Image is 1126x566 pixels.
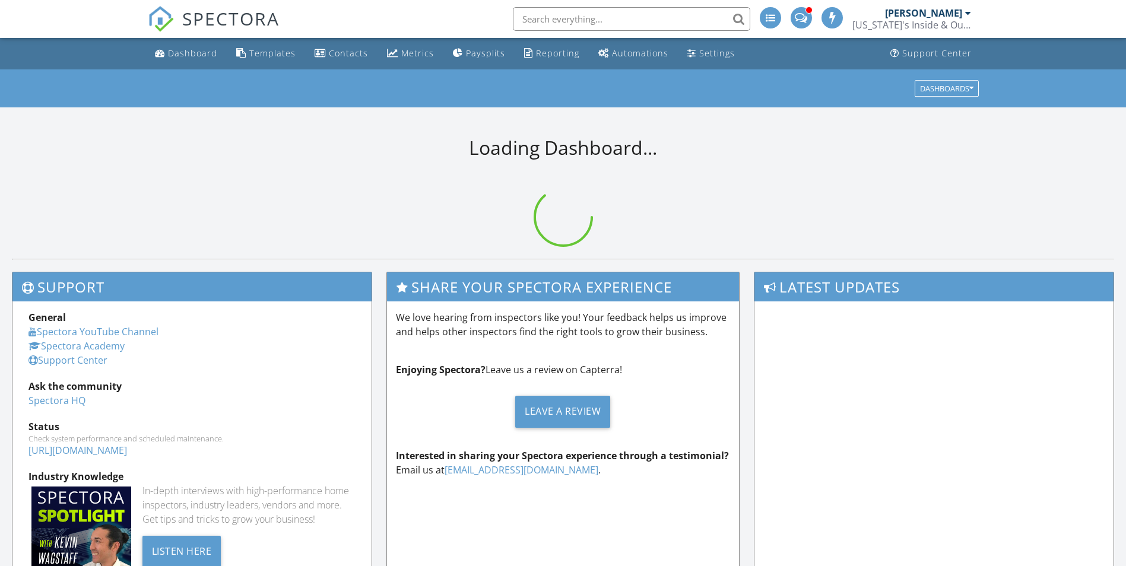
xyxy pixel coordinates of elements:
[142,544,221,557] a: Listen Here
[382,43,439,65] a: Metrics
[148,6,174,32] img: The Best Home Inspection Software - Spectora
[699,47,735,59] div: Settings
[329,47,368,59] div: Contacts
[515,396,610,428] div: Leave a Review
[396,310,730,339] p: We love hearing from inspectors like you! Your feedback helps us improve and helps other inspecto...
[920,84,973,93] div: Dashboards
[519,43,584,65] a: Reporting
[915,80,979,97] button: Dashboards
[902,47,972,59] div: Support Center
[310,43,373,65] a: Contacts
[396,449,729,462] strong: Interested in sharing your Spectora experience through a testimonial?
[28,469,356,484] div: Industry Knowledge
[513,7,750,31] input: Search everything...
[396,363,486,376] strong: Enjoying Spectora?
[387,272,739,301] h3: Share Your Spectora Experience
[594,43,673,65] a: Automations (Advanced)
[12,272,372,301] h3: Support
[28,434,356,443] div: Check system performance and scheduled maintenance.
[28,354,107,367] a: Support Center
[536,47,579,59] div: Reporting
[28,444,127,457] a: [URL][DOMAIN_NAME]
[612,47,668,59] div: Automations
[852,19,971,31] div: Florida's Inside & Out Inspections
[150,43,222,65] a: Dashboard
[448,43,510,65] a: Paysplits
[28,325,158,338] a: Spectora YouTube Channel
[28,419,356,434] div: Status
[396,363,730,377] p: Leave us a review on Capterra!
[182,6,280,31] span: SPECTORA
[28,379,356,393] div: Ask the community
[28,311,66,324] strong: General
[445,463,598,476] a: [EMAIL_ADDRESS][DOMAIN_NAME]
[148,16,280,41] a: SPECTORA
[28,339,125,352] a: Spectora Academy
[396,386,730,437] a: Leave a Review
[142,484,356,526] div: In-depth interviews with high-performance home inspectors, industry leaders, vendors and more. Ge...
[168,47,217,59] div: Dashboard
[231,43,300,65] a: Templates
[249,47,296,59] div: Templates
[886,43,976,65] a: Support Center
[683,43,740,65] a: Settings
[401,47,434,59] div: Metrics
[885,7,962,19] div: [PERSON_NAME]
[754,272,1114,301] h3: Latest Updates
[466,47,505,59] div: Paysplits
[396,449,730,477] p: Email us at .
[28,394,85,407] a: Spectora HQ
